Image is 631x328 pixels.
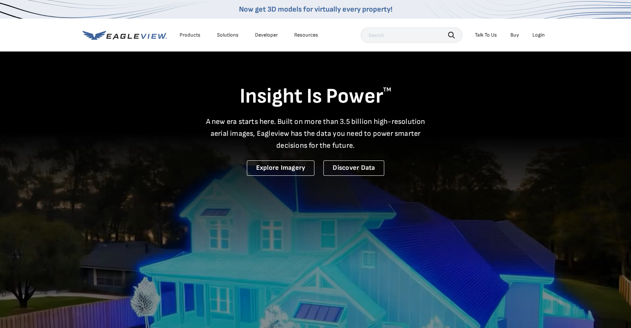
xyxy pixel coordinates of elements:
div: Resources [294,32,318,38]
input: Search [361,28,462,43]
a: Discover Data [323,160,384,176]
sup: TM [383,86,391,93]
a: Now get 3D models for virtually every property! [239,5,392,14]
div: Solutions [217,32,239,38]
a: Explore Imagery [247,160,315,176]
div: Talk To Us [475,32,497,38]
a: Developer [255,32,278,38]
a: Buy [510,32,519,38]
p: A new era starts here. Built on more than 3.5 billion high-resolution aerial images, Eagleview ha... [201,116,430,151]
div: Login [532,32,545,38]
h1: Insight Is Power [83,84,548,110]
div: Products [180,32,201,38]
